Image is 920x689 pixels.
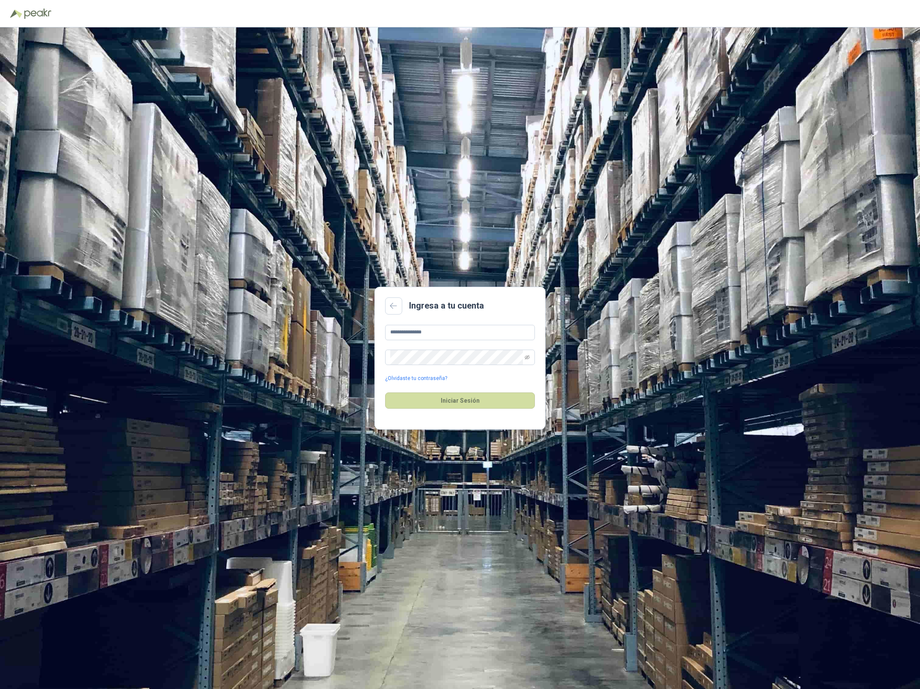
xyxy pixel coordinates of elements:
span: eye-invisible [525,355,530,360]
img: Logo [10,9,22,18]
a: ¿Olvidaste tu contraseña? [385,374,447,383]
button: Iniciar Sesión [385,392,535,409]
h2: Ingresa a tu cuenta [409,299,484,312]
img: Peakr [24,9,51,19]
